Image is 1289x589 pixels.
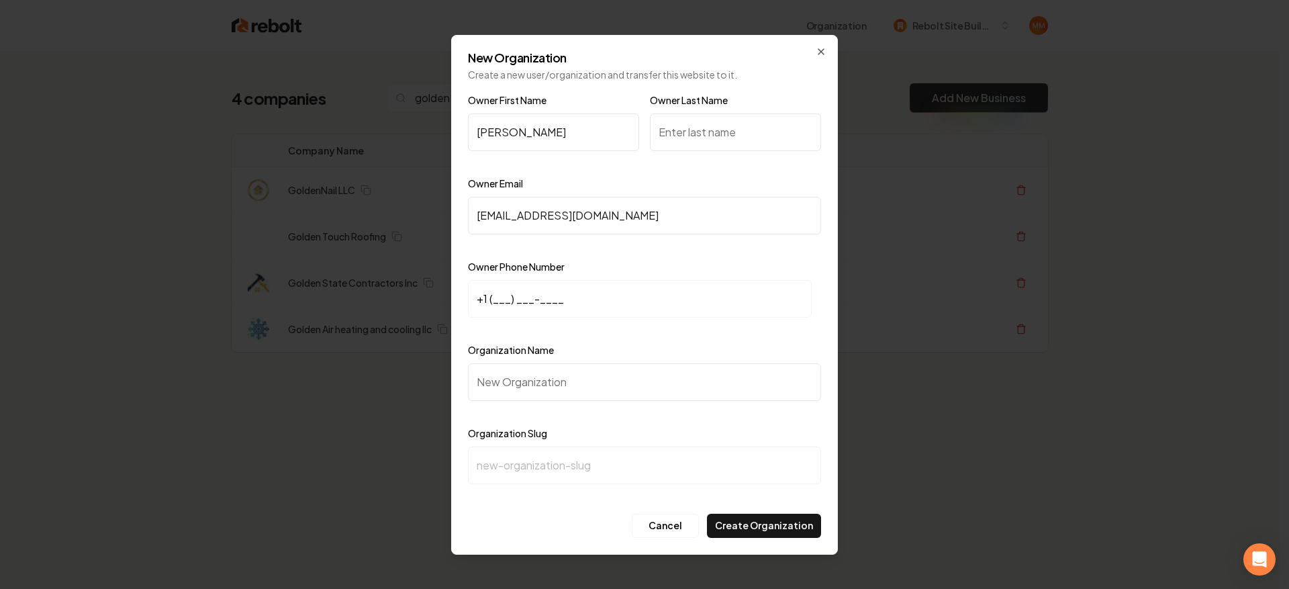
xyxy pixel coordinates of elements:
label: Owner Email [468,177,523,189]
h2: New Organization [468,52,821,64]
label: Owner Last Name [650,94,728,106]
input: new-organization-slug [468,447,821,484]
input: Enter first name [468,114,639,151]
label: Organization Name [468,344,554,356]
input: New Organization [468,363,821,401]
input: Enter last name [650,114,821,151]
input: Enter email [468,197,821,234]
p: Create a new user/organization and transfer this website to it. [468,68,821,81]
button: Cancel [632,514,699,538]
label: Organization Slug [468,427,547,439]
label: Owner Phone Number [468,261,565,273]
label: Owner First Name [468,94,546,106]
button: Create Organization [707,514,821,538]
